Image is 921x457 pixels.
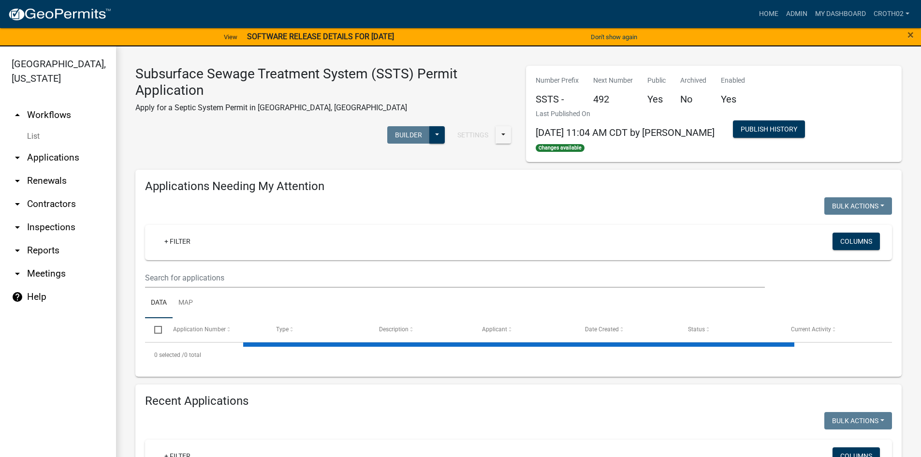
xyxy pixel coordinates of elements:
[145,268,765,288] input: Search for applications
[680,75,706,86] p: Archived
[266,318,369,341] datatable-header-cell: Type
[721,75,745,86] p: Enabled
[145,179,892,193] h4: Applications Needing My Attention
[536,127,715,138] span: [DATE] 11:04 AM CDT by [PERSON_NAME]
[12,109,23,121] i: arrow_drop_up
[12,198,23,210] i: arrow_drop_down
[12,291,23,303] i: help
[870,5,913,23] a: croth02
[907,29,914,41] button: Close
[647,93,666,105] h5: Yes
[163,318,266,341] datatable-header-cell: Application Number
[173,288,199,319] a: Map
[536,144,585,152] span: Changes available
[12,221,23,233] i: arrow_drop_down
[536,109,715,119] p: Last Published On
[647,75,666,86] p: Public
[247,32,394,41] strong: SOFTWARE RELEASE DETAILS FOR [DATE]
[576,318,679,341] datatable-header-cell: Date Created
[450,126,496,144] button: Settings
[12,245,23,256] i: arrow_drop_down
[145,343,892,367] div: 0 total
[733,126,805,133] wm-modal-confirm: Workflow Publish History
[721,93,745,105] h5: Yes
[370,318,473,341] datatable-header-cell: Description
[755,5,782,23] a: Home
[154,352,184,358] span: 0 selected /
[135,66,512,98] h3: Subsurface Sewage Treatment System (SSTS) Permit Application
[587,29,641,45] button: Don't show again
[585,326,619,333] span: Date Created
[473,318,576,341] datatable-header-cell: Applicant
[536,75,579,86] p: Number Prefix
[593,93,633,105] h5: 492
[791,326,831,333] span: Current Activity
[145,394,892,408] h4: Recent Applications
[824,197,892,215] button: Bulk Actions
[379,326,409,333] span: Description
[688,326,705,333] span: Status
[782,318,885,341] datatable-header-cell: Current Activity
[536,93,579,105] h5: SSTS -
[733,120,805,138] button: Publish History
[680,93,706,105] h5: No
[135,102,512,114] p: Apply for a Septic System Permit in [GEOGRAPHIC_DATA], [GEOGRAPHIC_DATA]
[593,75,633,86] p: Next Number
[220,29,241,45] a: View
[173,326,226,333] span: Application Number
[907,28,914,42] span: ×
[833,233,880,250] button: Columns
[145,288,173,319] a: Data
[12,175,23,187] i: arrow_drop_down
[824,412,892,429] button: Bulk Actions
[157,233,198,250] a: + Filter
[811,5,870,23] a: My Dashboard
[782,5,811,23] a: Admin
[145,318,163,341] datatable-header-cell: Select
[482,326,507,333] span: Applicant
[276,326,289,333] span: Type
[12,152,23,163] i: arrow_drop_down
[12,268,23,280] i: arrow_drop_down
[679,318,782,341] datatable-header-cell: Status
[387,126,430,144] button: Builder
